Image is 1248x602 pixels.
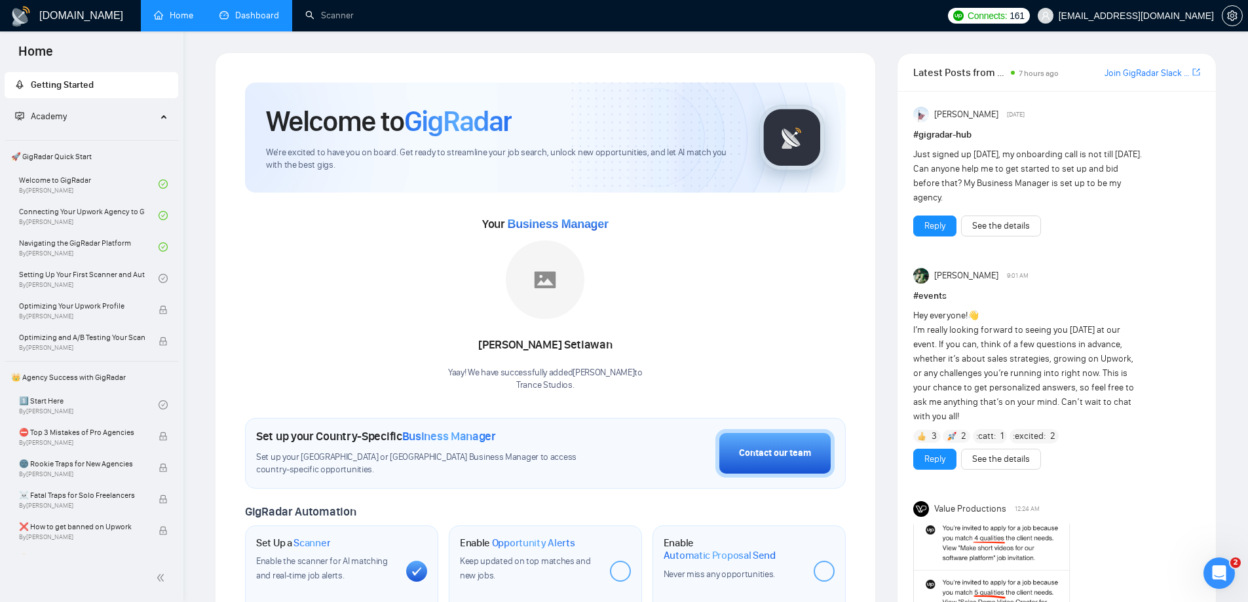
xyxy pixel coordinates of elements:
span: Value Productions [934,502,1006,516]
button: Contact our team [715,429,835,478]
span: Optimizing Your Upwork Profile [19,299,145,312]
a: See the details [972,452,1030,466]
span: lock [159,495,168,504]
span: lock [159,463,168,472]
span: By [PERSON_NAME] [19,312,145,320]
span: Enable the scanner for AI matching and real-time job alerts. [256,555,388,581]
span: check-circle [159,274,168,283]
span: user [1041,11,1050,20]
h1: Enable [664,536,803,562]
span: Optimizing and A/B Testing Your Scanner for Better Results [19,331,145,344]
span: [PERSON_NAME] [934,107,998,122]
span: lock [159,432,168,441]
a: Welcome to GigRadarBy[PERSON_NAME] [19,170,159,198]
span: 12:24 AM [1015,503,1040,515]
span: By [PERSON_NAME] [19,502,145,510]
span: rocket [15,80,24,89]
span: Never miss any opportunities. [664,569,775,580]
span: double-left [156,571,169,584]
span: check-circle [159,400,168,409]
span: export [1192,67,1200,77]
a: Setting Up Your First Scanner and Auto-BidderBy[PERSON_NAME] [19,264,159,293]
span: lock [159,337,168,346]
span: 2 [961,430,966,443]
a: homeHome [154,10,193,21]
button: setting [1222,5,1243,26]
span: Business Manager [402,429,496,443]
span: Automatic Proposal Send [664,549,776,562]
a: dashboardDashboard [219,10,279,21]
h1: # events [913,289,1200,303]
span: By [PERSON_NAME] [19,533,145,541]
span: 161 [1010,9,1024,23]
div: Yaay! We have successfully added [PERSON_NAME] to [448,367,643,392]
span: 😭 Account blocked: what to do? [19,552,145,565]
button: Reply [913,216,956,236]
a: See the details [972,219,1030,233]
span: 1 [1000,430,1004,443]
span: GigRadar [404,103,512,139]
span: Business Manager [507,217,608,231]
span: Scanner [293,536,330,550]
span: 2 [1050,430,1055,443]
span: Connects: [968,9,1007,23]
button: Reply [913,449,956,470]
span: 7 hours ago [1019,69,1059,78]
span: 2 [1230,557,1241,568]
span: By [PERSON_NAME] [19,470,145,478]
span: lock [159,526,168,535]
img: Anisuzzaman Khan [913,107,929,122]
span: lock [159,305,168,314]
h1: Welcome to [266,103,512,139]
span: By [PERSON_NAME] [19,439,145,447]
span: ⛔ Top 3 Mistakes of Pro Agencies [19,426,145,439]
span: 👋 [968,310,979,321]
h1: Set up your Country-Specific [256,429,496,443]
span: Opportunity Alerts [492,536,575,550]
span: 🚀 GigRadar Quick Start [6,143,177,170]
span: Your [482,217,609,231]
span: Academy [31,111,67,122]
button: See the details [961,216,1041,236]
div: Contact our team [739,446,811,461]
a: 1️⃣ Start HereBy[PERSON_NAME] [19,390,159,419]
span: Getting Started [31,79,94,90]
span: 3 [932,430,937,443]
a: Join GigRadar Slack Community [1105,66,1190,81]
div: Just signed up [DATE], my onboarding call is not till [DATE]. Can anyone help me to get started t... [913,147,1143,205]
h1: Set Up a [256,536,330,550]
span: Academy [15,111,67,122]
a: Connecting Your Upwork Agency to GigRadarBy[PERSON_NAME] [19,201,159,230]
div: Hey everyone! I’m really looking forward to seeing you [DATE] at our event. If you can, think of ... [913,309,1143,424]
a: export [1192,66,1200,79]
span: :excited: [1013,429,1046,443]
span: :catt: [976,429,996,443]
span: 🌚 Rookie Traps for New Agencies [19,457,145,470]
span: 👑 Agency Success with GigRadar [6,364,177,390]
a: searchScanner [305,10,354,21]
img: gigradar-logo.png [759,105,825,170]
h1: # gigradar-hub [913,128,1200,142]
span: [PERSON_NAME] [934,269,998,283]
span: [DATE] [1007,109,1025,121]
img: placeholder.png [506,240,584,319]
span: fund-projection-screen [15,111,24,121]
iframe: Intercom live chat [1203,557,1235,589]
span: check-circle [159,179,168,189]
a: Navigating the GigRadar PlatformBy[PERSON_NAME] [19,233,159,261]
span: setting [1222,10,1242,21]
img: Value Productions [913,501,929,517]
span: Set up your [GEOGRAPHIC_DATA] or [GEOGRAPHIC_DATA] Business Manager to access country-specific op... [256,451,603,476]
a: Reply [924,219,945,233]
span: GigRadar Automation [245,504,356,519]
a: Reply [924,452,945,466]
li: Getting Started [5,72,178,98]
span: Keep updated on top matches and new jobs. [460,555,591,581]
a: setting [1222,10,1243,21]
h1: Enable [460,536,575,550]
img: 🚀 [947,432,956,441]
img: 👍 [917,432,926,441]
span: check-circle [159,211,168,220]
span: We're excited to have you on board. Get ready to streamline your job search, unlock new opportuni... [266,147,738,172]
span: By [PERSON_NAME] [19,344,145,352]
